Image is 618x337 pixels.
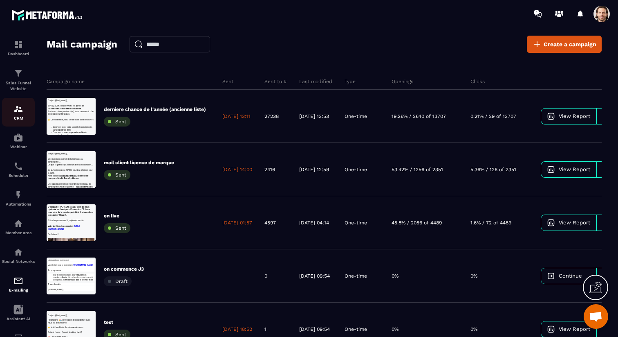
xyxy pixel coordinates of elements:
[20,93,159,112] p: Comment créer votre société de conciergerie, sans repartir de zéro.
[11,7,85,23] img: logo
[13,161,23,171] img: scheduler
[547,272,555,280] img: icon
[4,21,159,47] p: Voici le lien pour te connecter :
[104,319,130,326] p: test
[264,273,267,279] p: 0
[299,273,330,279] p: [DATE] 09:54
[541,215,596,231] a: View Report
[4,5,157,39] strong: C’est parti ! [PERSON_NAME] vient de nous rejoindre en direct pour l’Immersion "3 Jours pour vivr...
[115,172,126,178] span: Sent
[544,40,596,48] span: Create a campaign
[2,98,35,127] a: formationformationCRM
[2,34,35,62] a: formationformationDashboard
[345,113,367,120] p: One-time
[4,84,96,100] span: 📍 Lien Google Meet : {{scheduler_google_meet_link}}
[20,112,133,128] strong: premiers clients propriétaires
[115,119,126,124] span: Sent
[13,104,23,114] img: formation
[2,173,35,178] p: Scheduler
[4,77,159,96] p: Nous lançons , la .
[115,278,128,284] span: Draft
[299,113,329,120] p: [DATE] 13:53
[470,219,511,226] p: 1.6% / 72 of 4489
[4,86,47,93] strong: À tout de suite
[104,213,130,219] p: en live
[4,96,159,123] p: Une opportunité rare de rejoindre notre réseau de conciergeries haut de gamme — .
[299,219,329,226] p: [DATE] 04:14
[59,71,155,78] strong: être rentable dès le premier mois
[2,317,35,321] p: Assistant AI
[2,202,35,206] p: Automations
[4,68,118,75] span: Date et Heure : {{event_booking_date}}
[2,213,35,241] a: automationsautomationsMember area
[4,11,69,18] span: Bonjour {{first_name}},
[584,304,608,329] div: Ouvrir le chat
[345,273,367,279] p: One-time
[541,321,596,337] a: View Report
[2,155,35,184] a: schedulerschedulerScheduler
[4,4,159,13] p: Bonjour {{first_name}},
[104,266,144,272] p: on commence J3
[559,219,590,226] span: View Report
[20,111,159,130] p: Comment trouver vos rapidement.
[13,190,23,200] img: automations
[45,78,99,85] strong: Frenchy Partners
[4,96,159,105] p: On t’attend !
[2,145,35,149] p: Webinar
[20,53,159,79] p: Jour 3 : Mes stratégies pour : , décrocher des contrats, remplir son agenda et
[4,27,146,43] span: Félicitations 🎉, votre appel de candidature avec nous est bien réservé.
[2,116,35,120] p: CRM
[4,103,56,110] strong: [PERSON_NAME]
[13,247,23,257] img: social-network
[104,159,174,166] p: mail client licence de marque
[559,113,590,119] span: View Report
[99,115,153,122] strong: sans commission
[2,52,35,56] p: Dashboard
[13,276,23,286] img: email
[470,326,477,332] p: 0%
[222,219,252,226] p: [DATE] 01:57
[299,326,330,332] p: [DATE] 09:54
[4,4,159,13] p: L'immersion a commencé
[47,36,117,52] h2: Mail campaign
[345,166,367,173] p: One-time
[345,219,367,226] p: One-time
[4,69,92,76] strong: Voici ton lien de connexion :
[4,52,125,59] span: 👉 Voici les détails de votre rendez-vous :
[2,80,35,92] p: Sales Funnel Website
[264,78,287,85] p: Sent to #
[547,219,555,226] img: icon
[4,23,159,41] p: Que tu sois en train de te lancer dans la conciergerie…
[392,219,442,226] p: 45.8% / 2056 of 4489
[13,219,23,228] img: automations
[2,241,35,270] a: social-networksocial-networkSocial Networks
[541,268,596,284] a: Continue
[264,219,276,226] p: 4597
[559,273,582,279] span: Continue
[222,326,252,332] p: [DATE] 18:52
[264,326,266,332] p: 1
[4,50,159,59] p: Si tu n’es pas encore là, rejoins-nous vite
[470,166,516,173] p: 5.36% / 126 of 2351
[559,326,590,332] span: View Report
[470,113,516,120] p: 0.21% / 29 of 13707
[2,270,35,299] a: emailemailE-mailing
[547,166,555,173] img: icon
[2,288,35,292] p: E-mailing
[13,133,23,142] img: automations
[47,78,85,85] p: Campaign name
[4,59,159,77] p: Ce qu’on te propose [DATE] peut tout changer pour la suite.
[2,184,35,213] a: automationsautomationsAutomations
[264,166,275,173] p: 2416
[104,106,206,113] p: derniere chance de l'année (ancienne liste)
[264,113,279,120] p: 27238
[547,113,555,120] img: icon
[2,259,35,264] p: Social Networks
[87,22,154,29] a: [URL][DOMAIN_NAME]
[392,113,446,120] p: 19.26% / 2640 of 13707
[345,78,356,85] p: Type
[4,68,159,77] p: 👉 Concrètement, voici ce que vous allez découvrir :
[299,166,329,173] p: [DATE] 12:59
[392,326,399,332] p: 0%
